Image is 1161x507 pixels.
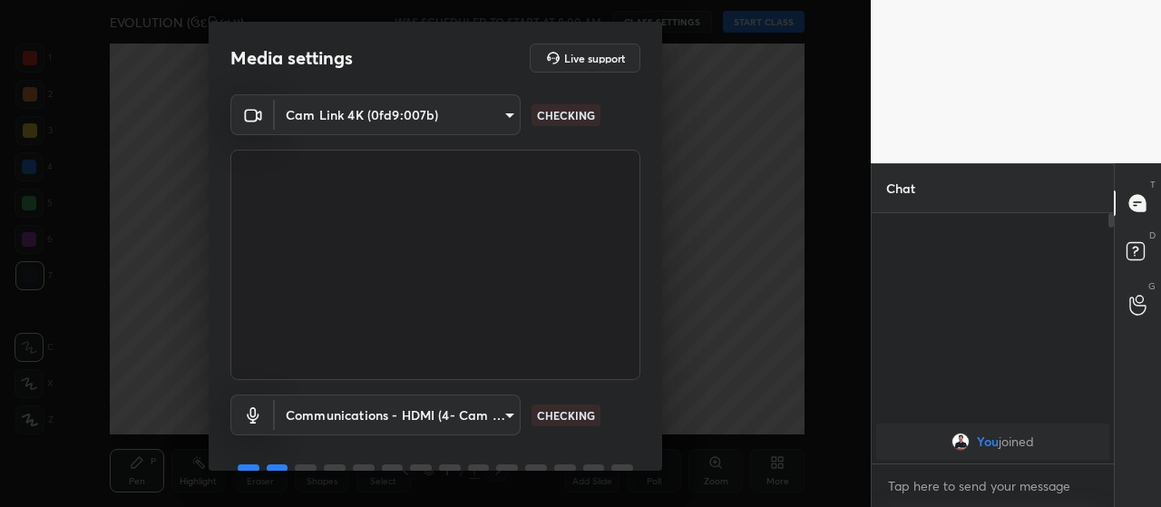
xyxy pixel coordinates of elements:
[872,164,930,212] p: Chat
[1148,279,1156,293] p: G
[564,53,625,63] h5: Live support
[275,94,521,135] div: Cam Link 4K (0fd9:007b)
[1150,178,1156,191] p: T
[537,107,595,123] p: CHECKING
[1149,229,1156,242] p: D
[230,46,353,70] h2: Media settings
[999,434,1034,449] span: joined
[977,434,999,449] span: You
[872,420,1114,463] div: grid
[537,407,595,424] p: CHECKING
[275,395,521,435] div: Cam Link 4K (0fd9:007b)
[951,433,970,451] img: c9bf78d67bb745bc84438c2db92f5989.jpg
